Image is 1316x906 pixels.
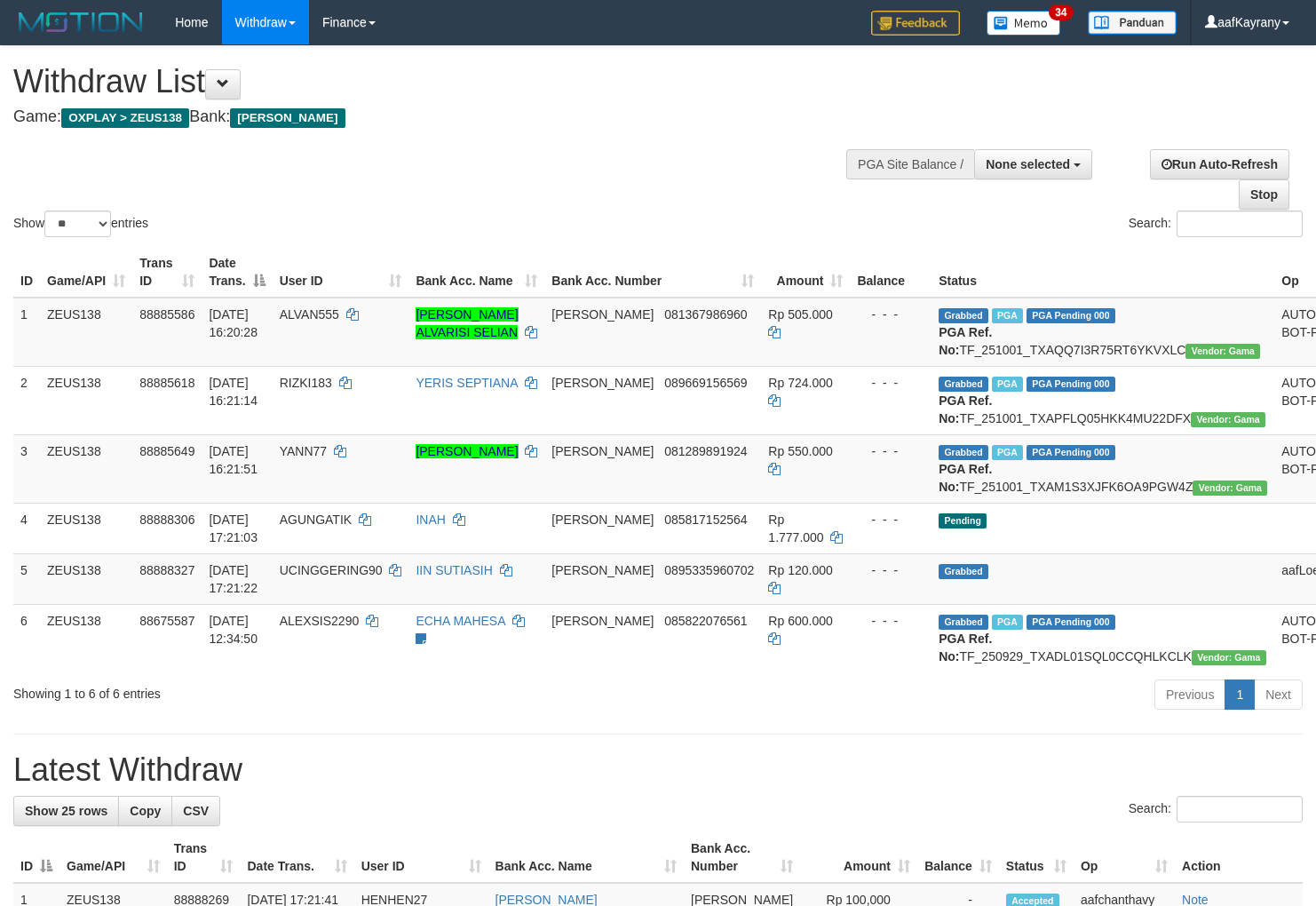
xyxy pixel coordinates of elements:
a: INAH [416,513,445,527]
span: [DATE] 17:21:22 [209,563,258,595]
img: Feedback.jpg [871,11,960,36]
span: Copy 081289891924 to clipboard [664,444,747,458]
span: Grabbed [939,445,988,460]
a: IIN SUTIASIH [416,563,492,577]
span: Rp 724.000 [768,376,832,390]
input: Search: [1177,211,1303,237]
td: 5 [13,553,40,604]
span: 88888306 [139,513,194,527]
a: Stop [1239,179,1289,210]
td: TF_251001_TXAM1S3XJFK6OA9PGW4Z [932,434,1274,503]
span: YANN77 [280,444,327,458]
h1: Latest Withdraw [13,752,1303,788]
span: OXPLAY > ZEUS138 [61,108,189,128]
span: [PERSON_NAME] [551,614,654,628]
th: ID [13,247,40,298]
span: [PERSON_NAME] [551,513,654,527]
th: Action [1175,832,1303,883]
th: Balance: activate to sort column ascending [917,832,999,883]
span: [PERSON_NAME] [551,376,654,390]
td: ZEUS138 [40,434,132,503]
span: [DATE] 16:21:14 [209,376,258,408]
div: PGA Site Balance / [846,149,974,179]
th: Game/API: activate to sort column ascending [40,247,132,298]
span: Vendor URL: https://trx31.1velocity.biz [1191,412,1265,427]
div: Showing 1 to 6 of 6 entries [13,678,535,703]
select: Showentries [44,211,111,237]
img: panduan.png [1088,11,1177,35]
span: Pending [939,513,987,528]
img: MOTION_logo.png [13,9,148,36]
a: CSV [171,796,220,826]
a: Run Auto-Refresh [1150,149,1289,179]
span: Grabbed [939,308,988,323]
a: Previous [1154,679,1225,710]
th: Trans ID: activate to sort column ascending [167,832,241,883]
b: PGA Ref. No: [939,393,992,425]
span: Vendor URL: https://trx31.1velocity.biz [1192,650,1266,665]
td: ZEUS138 [40,366,132,434]
span: RIZKI183 [280,376,332,390]
th: ID: activate to sort column descending [13,832,59,883]
span: Rp 600.000 [768,614,832,628]
th: Balance [850,247,932,298]
span: Marked by aafanarl [992,377,1023,392]
span: Marked by aafanarl [992,445,1023,460]
th: Date Trans.: activate to sort column descending [202,247,272,298]
span: ALEXSIS2290 [280,614,360,628]
div: - - - [857,561,924,579]
span: None selected [986,157,1070,171]
span: 88888327 [139,563,194,577]
span: Marked by aafpengsreynich [992,615,1023,630]
td: ZEUS138 [40,604,132,672]
label: Search: [1129,211,1303,237]
span: Copy [130,804,161,818]
span: [DATE] 16:21:51 [209,444,258,476]
label: Show entries [13,211,148,237]
a: [PERSON_NAME] [416,444,518,458]
span: Grabbed [939,377,988,392]
span: [PERSON_NAME] [551,307,654,322]
h1: Withdraw List [13,64,860,99]
th: Status: activate to sort column ascending [999,832,1074,883]
th: Bank Acc. Number: activate to sort column ascending [684,832,800,883]
span: UCINGGERING90 [280,563,383,577]
span: AGUNGATIK [280,513,352,527]
span: Grabbed [939,564,988,579]
th: User ID: activate to sort column ascending [354,832,488,883]
span: Copy 085817152564 to clipboard [664,513,747,527]
span: 88885618 [139,376,194,390]
span: PGA Pending [1027,308,1115,323]
div: - - - [857,374,924,392]
span: Grabbed [939,615,988,630]
td: 6 [13,604,40,672]
div: - - - [857,306,924,323]
span: Vendor URL: https://trx31.1velocity.biz [1185,344,1260,359]
td: TF_250929_TXADL01SQL0CCQHLKCLK [932,604,1274,672]
h4: Game: Bank: [13,108,860,126]
span: [DATE] 17:21:03 [209,513,258,544]
img: Button%20Memo.svg [987,11,1061,36]
b: PGA Ref. No: [939,325,992,357]
th: Date Trans.: activate to sort column ascending [240,832,353,883]
a: 1 [1225,679,1255,710]
span: Rp 550.000 [768,444,832,458]
span: Copy 0895335960702 to clipboard [664,563,754,577]
td: 3 [13,434,40,503]
span: [PERSON_NAME] [230,108,345,128]
th: Trans ID: activate to sort column ascending [132,247,202,298]
td: TF_251001_TXAQQ7I3R75RT6YKVXLC [932,298,1274,367]
a: YERIS SEPTIANA [416,376,517,390]
td: ZEUS138 [40,503,132,553]
a: Show 25 rows [13,796,119,826]
span: [DATE] 16:20:28 [209,307,258,339]
th: Amount: activate to sort column ascending [800,832,917,883]
span: Rp 505.000 [768,307,832,322]
b: PGA Ref. No: [939,632,992,664]
a: ECHA MAHESA [416,614,504,628]
div: - - - [857,511,924,528]
span: [PERSON_NAME] [551,444,654,458]
span: 88675587 [139,614,194,628]
a: Next [1254,679,1303,710]
div: - - - [857,612,924,630]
